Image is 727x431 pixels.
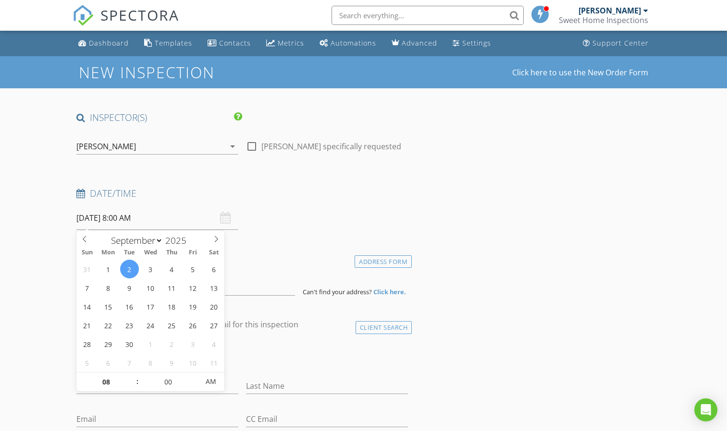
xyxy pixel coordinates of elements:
span: September 7, 2025 [78,278,97,297]
h1: New Inspection [79,64,292,81]
span: Thu [161,250,182,256]
span: Click to toggle [198,372,224,391]
span: Mon [98,250,119,256]
span: September 20, 2025 [205,297,223,316]
label: [PERSON_NAME] specifically requested [261,142,401,151]
span: Sun [76,250,98,256]
span: September 5, 2025 [184,260,202,278]
a: Click here to use the New Order Form [512,69,648,76]
span: September 15, 2025 [99,297,118,316]
span: September 14, 2025 [78,297,97,316]
span: Sat [203,250,224,256]
div: Automations [331,38,376,48]
span: September 22, 2025 [99,316,118,335]
span: Can't find your address? [303,287,372,296]
div: Contacts [219,38,251,48]
span: September 12, 2025 [184,278,202,297]
span: September 29, 2025 [99,335,118,353]
span: September 1, 2025 [99,260,118,278]
input: Year [163,234,195,247]
span: September 10, 2025 [141,278,160,297]
h4: Date/Time [76,187,408,200]
span: October 4, 2025 [205,335,223,353]
span: October 5, 2025 [78,353,97,372]
span: October 9, 2025 [162,353,181,372]
a: Templates [140,35,196,52]
span: October 2, 2025 [162,335,181,353]
div: [PERSON_NAME] [579,6,641,15]
div: Client Search [356,321,412,334]
span: October 6, 2025 [99,353,118,372]
span: SPECTORA [100,5,179,25]
span: September 21, 2025 [78,316,97,335]
span: September 27, 2025 [205,316,223,335]
div: [PERSON_NAME] [76,142,136,151]
div: Address Form [355,255,412,268]
div: Dashboard [89,38,129,48]
a: SPECTORA [73,13,179,33]
span: September 28, 2025 [78,335,97,353]
h4: Location [76,253,408,265]
span: September 11, 2025 [162,278,181,297]
div: Templates [155,38,192,48]
span: : [136,372,138,391]
div: Open Intercom Messenger [694,398,717,421]
input: Select date [76,206,238,230]
strong: Click here. [373,287,406,296]
div: Support Center [592,38,649,48]
span: September 26, 2025 [184,316,202,335]
h4: INSPECTOR(S) [76,111,242,124]
div: Sweet Home Inspections [559,15,648,25]
span: September 19, 2025 [184,297,202,316]
img: The Best Home Inspection Software - Spectora [73,5,94,26]
a: Contacts [204,35,255,52]
span: September 13, 2025 [205,278,223,297]
span: October 7, 2025 [120,353,139,372]
a: Automations (Basic) [316,35,380,52]
span: September 6, 2025 [205,260,223,278]
span: October 1, 2025 [141,335,160,353]
span: September 18, 2025 [162,297,181,316]
a: Advanced [388,35,441,52]
span: October 8, 2025 [141,353,160,372]
span: September 2, 2025 [120,260,139,278]
span: October 3, 2025 [184,335,202,353]
span: October 10, 2025 [184,353,202,372]
span: October 11, 2025 [205,353,223,372]
span: September 30, 2025 [120,335,139,353]
span: September 25, 2025 [162,316,181,335]
span: Fri [182,250,203,256]
span: September 8, 2025 [99,278,118,297]
label: Enable Client CC email for this inspection [150,320,298,329]
span: September 23, 2025 [120,316,139,335]
div: Settings [462,38,491,48]
span: September 17, 2025 [141,297,160,316]
span: September 24, 2025 [141,316,160,335]
a: Settings [449,35,495,52]
input: Search everything... [332,6,524,25]
span: September 9, 2025 [120,278,139,297]
span: Wed [140,250,161,256]
a: Support Center [579,35,653,52]
i: arrow_drop_down [227,141,238,152]
div: Advanced [402,38,437,48]
span: September 16, 2025 [120,297,139,316]
div: Metrics [278,38,304,48]
span: August 31, 2025 [78,260,97,278]
a: Dashboard [74,35,133,52]
a: Metrics [262,35,308,52]
span: Tue [119,250,140,256]
span: September 4, 2025 [162,260,181,278]
span: September 3, 2025 [141,260,160,278]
